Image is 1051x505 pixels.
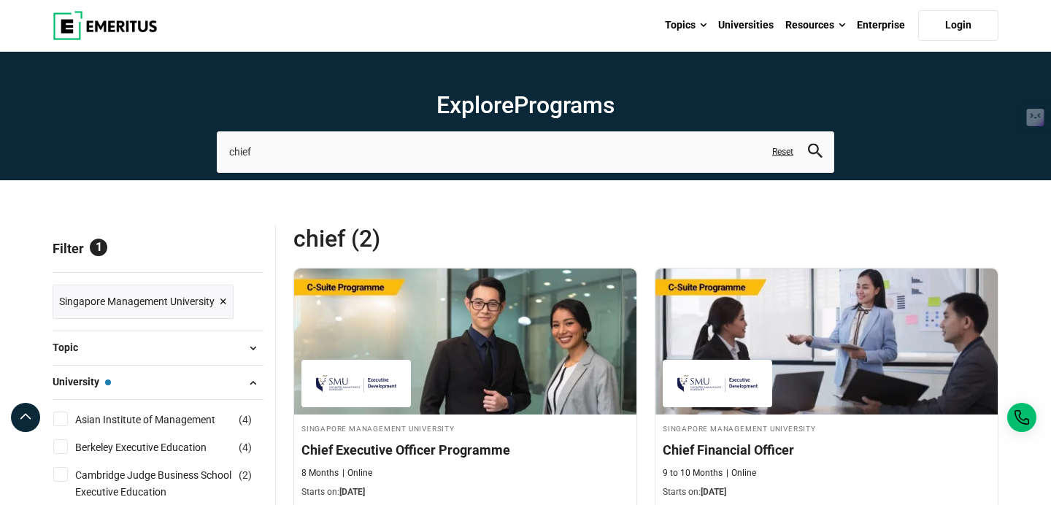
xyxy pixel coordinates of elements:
span: Topic [53,339,90,355]
p: 8 Months [301,467,339,479]
button: search [808,144,823,161]
h4: Chief Executive Officer Programme [301,441,629,459]
h4: Singapore Management University [301,422,629,434]
span: × [220,291,227,312]
p: Online [342,467,372,479]
h4: Singapore Management University [663,422,990,434]
span: [DATE] [701,487,726,497]
img: Chief Executive Officer Programme | Online Leadership Course [294,269,636,415]
span: ( ) [239,467,252,483]
a: Berkeley Executive Education [75,439,236,455]
span: [DATE] [339,487,365,497]
a: Reset search [772,146,793,158]
a: search [808,147,823,161]
span: ( ) [239,439,252,455]
img: Singapore Management University [309,367,404,400]
a: Cambridge Judge Business School Executive Education [75,467,261,500]
h4: Chief Financial Officer [663,441,990,459]
span: ( ) [239,412,252,428]
span: 1 [90,239,107,256]
img: Singapore Management University [670,367,765,400]
p: Online [726,467,756,479]
span: University [53,374,111,390]
button: Topic [53,337,263,359]
p: Starts on: [663,486,990,498]
a: Reset all [218,241,263,260]
a: Asian Institute of Management [75,412,245,428]
input: search-page [217,131,834,172]
p: Filter [53,224,263,272]
span: Singapore Management University [59,293,215,309]
span: chief (2) [293,224,646,253]
h1: Explore [217,90,834,120]
p: 9 to 10 Months [663,467,723,479]
a: Login [918,10,998,41]
span: Programs [514,91,615,119]
a: Singapore Management University × [53,285,234,319]
p: Starts on: [301,486,629,498]
img: Chief Financial Officer | Online Leadership Course [655,269,998,415]
span: 2 [242,469,248,481]
span: 4 [242,442,248,453]
span: 4 [242,414,248,425]
button: University [53,371,263,393]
